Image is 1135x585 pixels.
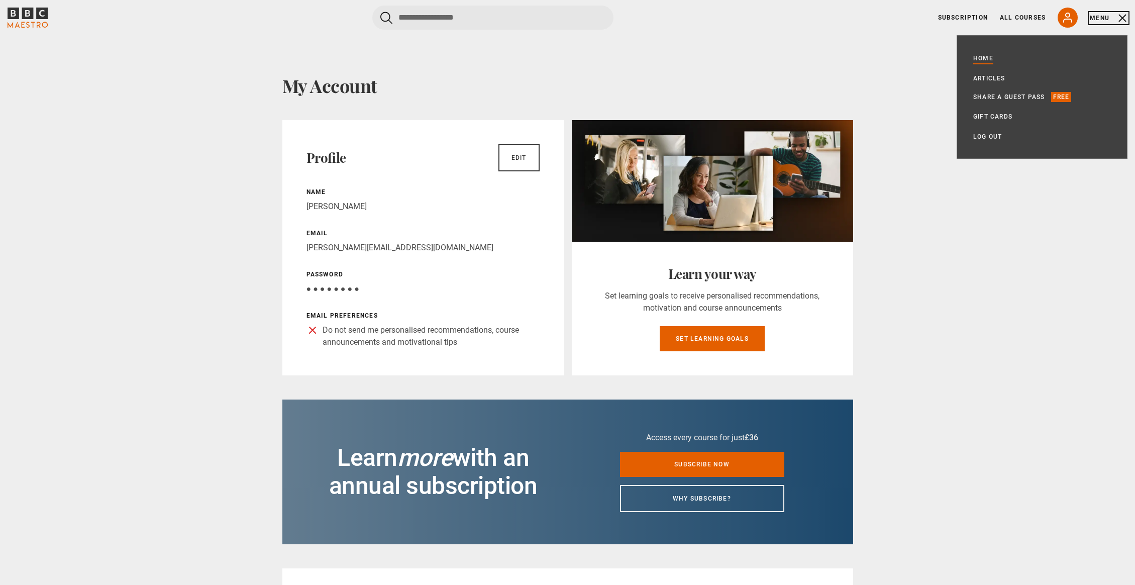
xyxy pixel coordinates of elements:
[938,13,988,22] a: Subscription
[306,284,359,294] span: ● ● ● ● ● ● ● ●
[323,324,540,348] p: Do not send me personalised recommendations, course announcements and motivational tips
[306,270,540,279] p: Password
[306,444,560,500] h2: Learn with an annual subscription
[973,92,1045,102] a: Share a guest pass
[660,326,765,351] a: Set learning goals
[620,452,784,477] a: Subscribe now
[372,6,613,30] input: Search
[596,290,829,314] p: Set learning goals to receive personalised recommendations, motivation and course announcements
[973,132,1002,142] a: Log out
[1051,92,1072,102] p: Free
[596,266,829,282] h2: Learn your way
[620,432,784,444] p: Access every course for just
[973,112,1012,122] a: Gift Cards
[745,433,758,442] span: £36
[1090,13,1127,23] button: Toggle navigation
[973,53,993,63] a: Home
[306,311,540,320] p: Email preferences
[397,443,453,472] i: more
[498,144,540,171] a: Edit
[1000,13,1046,22] a: All Courses
[620,485,784,512] a: Why subscribe?
[282,75,853,96] h1: My Account
[8,8,48,28] svg: BBC Maestro
[973,73,1005,83] a: Articles
[306,187,540,197] p: Name
[306,242,540,254] p: [PERSON_NAME][EMAIL_ADDRESS][DOMAIN_NAME]
[306,150,346,166] h2: Profile
[306,229,540,238] p: Email
[306,201,540,213] p: [PERSON_NAME]
[380,12,392,24] button: Submit the search query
